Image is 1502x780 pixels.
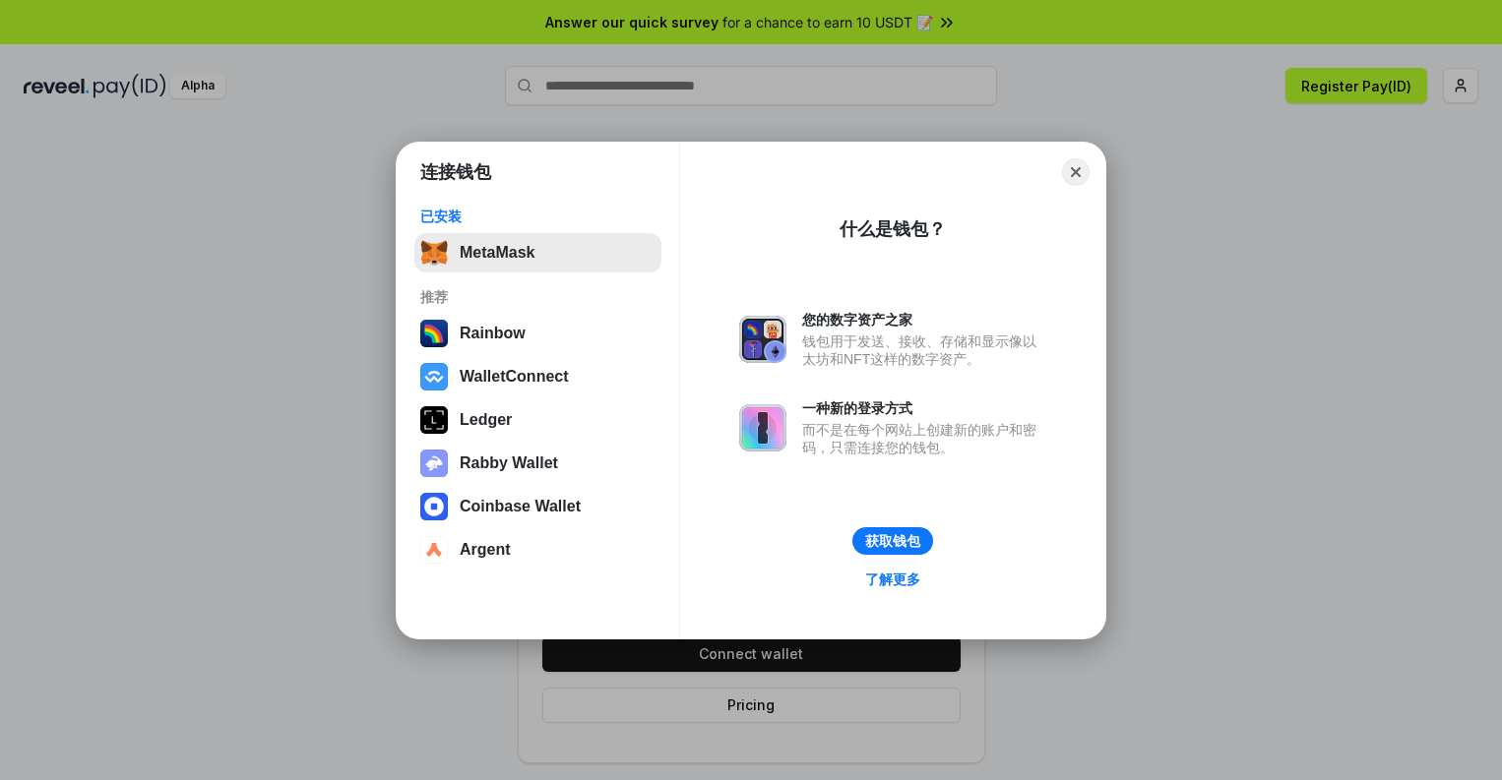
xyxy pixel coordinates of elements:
div: Rabby Wallet [460,454,558,472]
img: svg+xml,%3Csvg%20fill%3D%22none%22%20height%3D%2233%22%20viewBox%3D%220%200%2035%2033%22%20width%... [420,239,448,267]
a: 了解更多 [853,567,932,592]
button: Coinbase Wallet [414,487,661,526]
div: 推荐 [420,288,656,306]
button: Close [1062,158,1090,186]
div: WalletConnect [460,368,569,386]
img: svg+xml,%3Csvg%20width%3D%2228%22%20height%3D%2228%22%20viewBox%3D%220%200%2028%2028%22%20fill%3D... [420,536,448,564]
div: MetaMask [460,244,534,262]
div: 了解更多 [865,570,920,588]
button: Ledger [414,400,661,440]
img: svg+xml,%3Csvg%20xmlns%3D%22http%3A%2F%2Fwww.w3.org%2F2000%2Fsvg%22%20width%3D%2228%22%20height%3... [420,406,448,434]
button: WalletConnect [414,357,661,396]
div: 获取钱包 [865,532,920,550]
button: Argent [414,530,661,570]
div: 一种新的登录方式 [802,399,1046,417]
img: svg+xml,%3Csvg%20width%3D%22120%22%20height%3D%22120%22%20viewBox%3D%220%200%20120%20120%22%20fil... [420,320,448,347]
div: Ledger [460,411,512,429]
button: Rabby Wallet [414,444,661,483]
button: Rainbow [414,314,661,353]
div: 而不是在每个网站上创建新的账户和密码，只需连接您的钱包。 [802,421,1046,456]
div: 已安装 [420,208,656,225]
div: 您的数字资产之家 [802,311,1046,329]
img: svg+xml,%3Csvg%20width%3D%2228%22%20height%3D%2228%22%20viewBox%3D%220%200%2028%2028%22%20fill%3D... [420,493,448,520]
div: Rainbow [460,325,526,342]
button: 获取钱包 [852,527,933,555]
img: svg+xml,%3Csvg%20xmlns%3D%22http%3A%2F%2Fwww.w3.org%2F2000%2Fsvg%22%20fill%3D%22none%22%20viewBox... [420,450,448,477]
div: Coinbase Wallet [460,498,581,515]
div: 什么是钱包？ [840,217,946,241]
div: Argent [460,541,511,559]
div: 钱包用于发送、接收、存储和显示像以太坊和NFT这样的数字资产。 [802,332,1046,368]
button: MetaMask [414,233,661,272]
img: svg+xml,%3Csvg%20xmlns%3D%22http%3A%2F%2Fwww.w3.org%2F2000%2Fsvg%22%20fill%3D%22none%22%20viewBox... [739,404,786,451]
img: svg+xml,%3Csvg%20xmlns%3D%22http%3A%2F%2Fwww.w3.org%2F2000%2Fsvg%22%20fill%3D%22none%22%20viewBox... [739,316,786,363]
h1: 连接钱包 [420,160,491,184]
img: svg+xml,%3Csvg%20width%3D%2228%22%20height%3D%2228%22%20viewBox%3D%220%200%2028%2028%22%20fill%3D... [420,363,448,390]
